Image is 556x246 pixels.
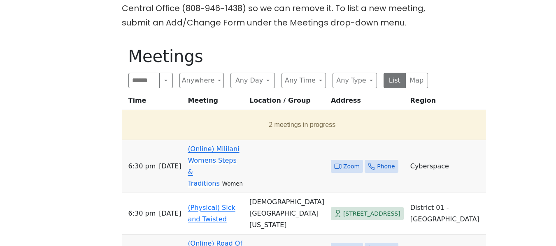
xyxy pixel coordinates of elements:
[128,46,428,66] h1: Meetings
[125,113,479,136] button: 2 meetings in progress
[184,95,246,110] th: Meeting
[407,140,486,193] td: Cyberspace
[246,95,328,110] th: Location / Group
[333,73,377,88] button: Any Type
[281,73,326,88] button: Any Time
[159,161,181,172] span: [DATE]
[222,181,243,187] small: Women
[343,209,400,219] span: [STREET_ADDRESS]
[230,73,275,88] button: Any Day
[179,73,224,88] button: Anywhere
[405,73,428,88] button: Map
[328,95,407,110] th: Address
[159,208,181,219] span: [DATE]
[384,73,406,88] button: List
[128,73,160,88] input: Search
[343,161,360,172] span: Zoom
[377,161,395,172] span: Phone
[122,95,185,110] th: Time
[407,95,486,110] th: Region
[188,204,235,223] a: (Physical) Sick and Twisted
[246,193,328,235] td: [DEMOGRAPHIC_DATA][GEOGRAPHIC_DATA][US_STATE]
[188,145,239,187] a: (Online) Mililani Womens Steps & Traditions
[407,193,486,235] td: District 01 - [GEOGRAPHIC_DATA]
[128,161,156,172] span: 6:30 PM
[128,208,156,219] span: 6:30 PM
[159,73,172,88] button: Search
